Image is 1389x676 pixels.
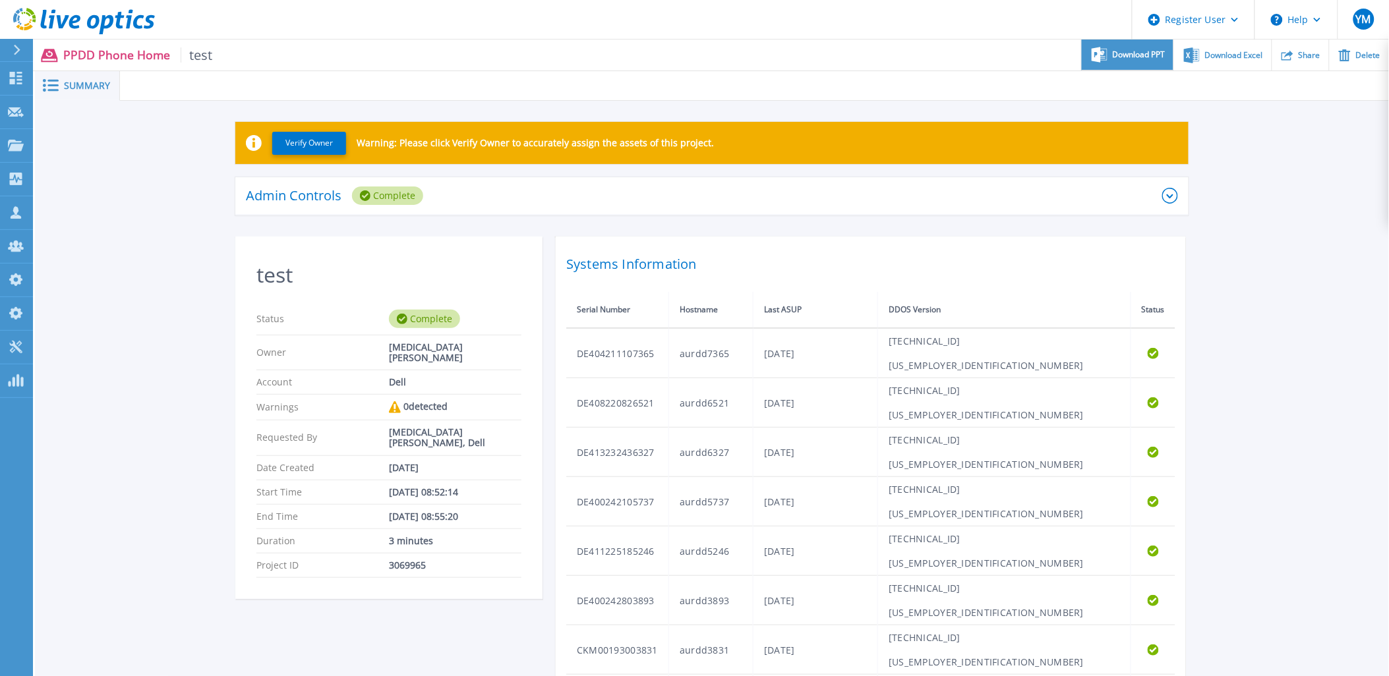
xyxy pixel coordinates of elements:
div: 3069965 [389,560,521,571]
p: Project ID [256,560,389,571]
td: [DATE] [754,526,878,576]
td: DE413232436327 [566,428,669,477]
td: DE408220826521 [566,378,669,428]
div: Complete [352,186,423,205]
th: Status [1131,292,1175,328]
td: [TECHNICAL_ID][US_EMPLOYER_IDENTIFICATION_NUMBER] [878,477,1131,526]
p: Duration [256,536,389,546]
p: Account [256,377,389,387]
p: End Time [256,511,389,522]
td: aurdd6327 [669,428,754,477]
h2: test [256,263,521,287]
td: [TECHNICAL_ID][US_EMPLOYER_IDENTIFICATION_NUMBER] [878,428,1131,477]
div: 0 detected [389,401,521,413]
div: 3 minutes [389,536,521,546]
td: DE411225185246 [566,526,669,576]
td: DE400242803893 [566,576,669,625]
th: Hostname [669,292,754,328]
span: Summary [64,81,110,90]
p: Status [256,310,389,328]
span: test [181,47,213,63]
td: [DATE] [754,477,878,526]
div: Complete [389,310,460,328]
td: aurdd7365 [669,328,754,378]
p: Date Created [256,463,389,473]
td: [DATE] [754,378,878,428]
td: DE400242105737 [566,477,669,526]
td: aurdd3893 [669,576,754,625]
span: Share [1299,51,1320,59]
td: aurdd6521 [669,378,754,428]
div: [DATE] [389,463,521,473]
td: [DATE] [754,576,878,625]
td: aurdd5246 [669,526,754,576]
div: Dell [389,377,521,387]
th: DDOS Version [878,292,1131,328]
div: [DATE] 08:55:20 [389,511,521,522]
span: YM [1356,14,1371,24]
div: [MEDICAL_DATA][PERSON_NAME] [389,342,521,363]
div: [DATE] 08:52:14 [389,487,521,497]
p: Owner [256,342,389,363]
td: CKM00193003831 [566,625,669,675]
span: Delete [1356,51,1380,59]
div: [MEDICAL_DATA][PERSON_NAME], Dell [389,427,521,448]
td: [DATE] [754,328,878,378]
td: [TECHNICAL_ID][US_EMPLOYER_IDENTIFICATION_NUMBER] [878,526,1131,576]
p: Requested By [256,427,389,448]
p: Warning: Please click Verify Owner to accurately assign the assets of this project. [357,138,714,148]
td: DE404211107365 [566,328,669,378]
td: [DATE] [754,625,878,675]
h2: Systems Information [566,252,1175,276]
p: Start Time [256,487,389,497]
td: aurdd3831 [669,625,754,675]
span: Download PPT [1113,51,1166,59]
td: [TECHNICAL_ID][US_EMPLOYER_IDENTIFICATION_NUMBER] [878,378,1131,428]
button: Verify Owner [272,132,346,155]
th: Serial Number [566,292,669,328]
td: [TECHNICAL_ID][US_EMPLOYER_IDENTIFICATION_NUMBER] [878,576,1131,625]
th: Last ASUP [754,292,878,328]
span: Download Excel [1205,51,1263,59]
td: [DATE] [754,428,878,477]
td: [TECHNICAL_ID][US_EMPLOYER_IDENTIFICATION_NUMBER] [878,625,1131,675]
p: PPDD Phone Home [63,47,213,63]
p: Warnings [256,401,389,413]
td: [TECHNICAL_ID][US_EMPLOYER_IDENTIFICATION_NUMBER] [878,328,1131,378]
td: aurdd5737 [669,477,754,526]
p: Admin Controls [246,189,341,202]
